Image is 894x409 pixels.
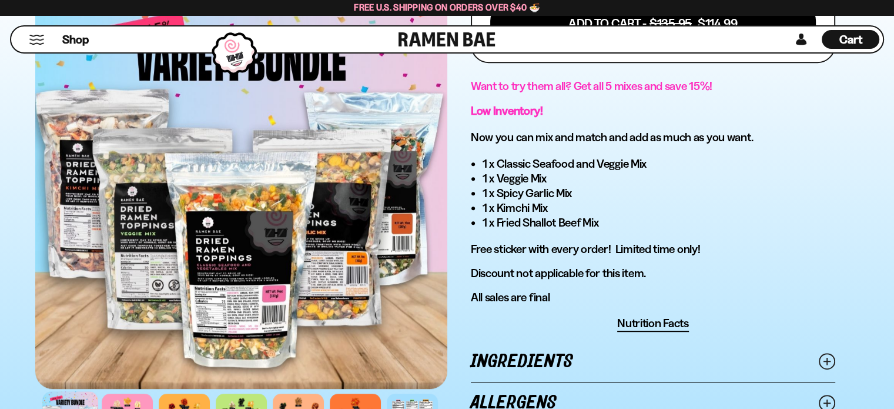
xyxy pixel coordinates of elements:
a: Cart [822,26,879,52]
li: 1 x Classic Seafood and Veggie Mix [483,157,835,171]
span: Nutrition Facts [617,316,689,331]
strong: Low Inventory! [471,104,543,118]
button: Nutrition Facts [617,316,689,332]
span: Discount not applicable for this item. [471,266,646,280]
span: Want to try them all? Get all 5 mixes and save 15%! [471,79,712,93]
a: Shop [62,30,89,49]
li: 1 x Veggie Mix [483,171,835,186]
li: 1 x Fried Shallot Beef Mix [483,215,835,230]
button: Mobile Menu Trigger [29,35,45,45]
a: Ingredients [471,341,835,382]
span: Shop [62,32,89,48]
span: Cart [839,32,862,46]
p: All sales are final [471,290,835,305]
li: 1 x Spicy Garlic Mix [483,186,835,201]
p: Free sticker with every order! Limited time only! [471,242,835,257]
h3: Now you can mix and match and add as much as you want. [471,130,835,145]
span: Free U.S. Shipping on Orders over $40 🍜 [354,2,540,13]
li: 1 x Kimchi Mix [483,201,835,215]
